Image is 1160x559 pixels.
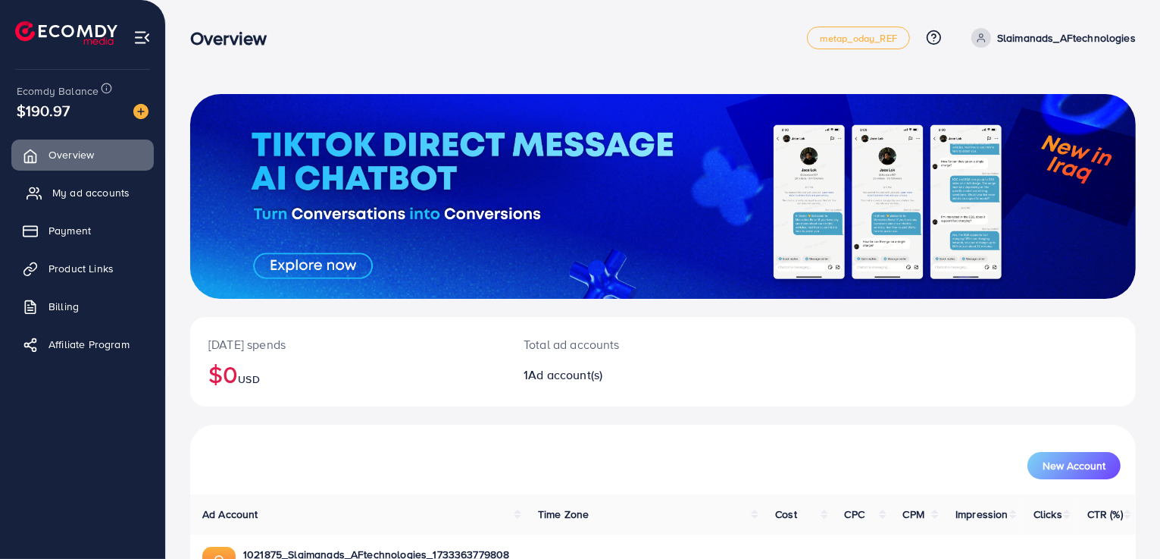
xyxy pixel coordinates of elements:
[11,140,154,170] a: Overview
[48,261,114,276] span: Product Links
[48,147,94,162] span: Overview
[1096,491,1149,548] iframe: Chat
[820,33,897,43] span: metap_oday_REF
[48,299,79,314] span: Billing
[11,291,154,322] a: Billing
[238,372,259,387] span: USD
[965,28,1136,48] a: Slaimanads_AFtechnologies
[955,507,1008,522] span: Impression
[48,337,130,352] span: Affiliate Program
[524,368,724,382] h2: 1
[52,185,130,200] span: My ad accounts
[202,507,258,522] span: Ad Account
[208,335,487,353] p: [DATE] spends
[997,29,1136,47] p: Slaimanads_AFtechnologies
[208,360,487,388] h2: $0
[807,27,910,49] a: metap_oday_REF
[133,104,149,119] img: image
[845,507,865,522] span: CPC
[1027,452,1121,479] button: New Account
[17,99,70,121] span: $190.97
[48,223,91,238] span: Payment
[538,507,589,522] span: Time Zone
[528,366,602,383] span: Ad account(s)
[133,29,151,46] img: menu
[11,215,154,246] a: Payment
[17,83,98,99] span: Ecomdy Balance
[190,27,279,49] h3: Overview
[11,253,154,284] a: Product Links
[1043,460,1105,471] span: New Account
[11,329,154,360] a: Affiliate Program
[11,177,154,208] a: My ad accounts
[1087,507,1123,522] span: CTR (%)
[775,507,797,522] span: Cost
[15,21,117,45] img: logo
[524,335,724,353] p: Total ad accounts
[1033,507,1062,522] span: Clicks
[903,507,924,522] span: CPM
